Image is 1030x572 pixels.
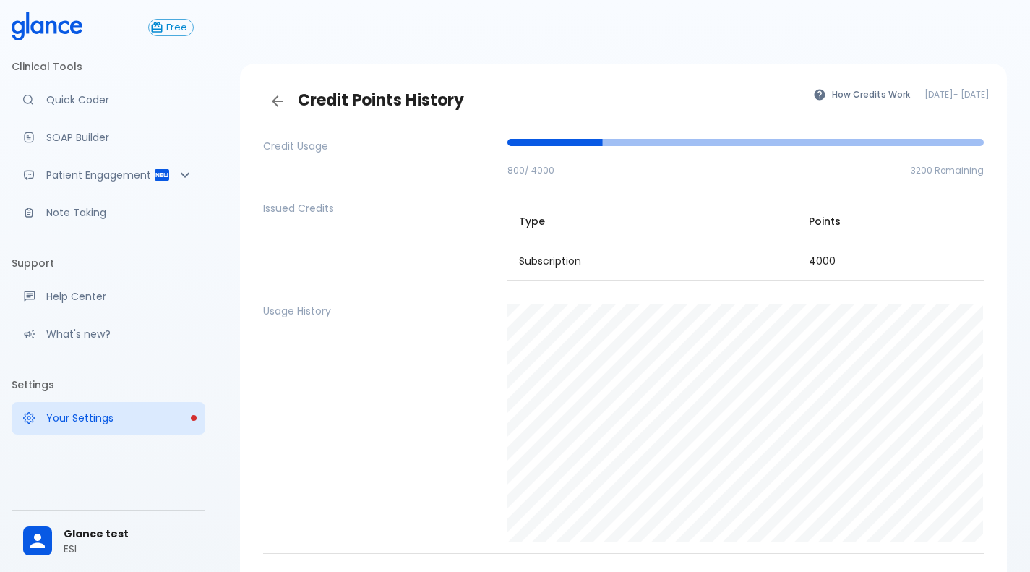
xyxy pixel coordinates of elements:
[263,139,496,153] p: Credit Usage
[263,87,806,116] h3: Credit Points History
[148,19,205,36] a: Click to view or change your subscription
[12,402,205,434] a: Please complete account setup
[961,88,990,101] time: [DATE]
[507,201,797,242] th: Type
[64,526,194,542] span: Glance test
[12,516,205,566] div: Glance testESI
[12,159,205,191] div: Patient Reports & Referrals
[12,197,205,229] a: Advanced note-taking
[507,242,797,280] td: Subscription
[148,19,194,36] button: Free
[924,87,990,102] span: -
[263,201,496,215] p: Issued Credits
[12,367,205,402] li: Settings
[797,242,984,280] td: 4000
[797,201,984,242] th: Points
[12,318,205,350] div: Recent updates and feature releases
[12,121,205,153] a: Docugen: Compose a clinical documentation in seconds
[46,327,194,341] p: What's new?
[46,411,194,425] p: Your Settings
[507,164,554,176] span: 800 / 4000
[46,93,194,107] p: Quick Coder
[12,84,205,116] a: Moramiz: Find ICD10AM codes instantly
[806,84,919,105] button: How Credits Work
[12,49,205,84] li: Clinical Tools
[12,246,205,281] li: Support
[46,289,194,304] p: Help Center
[64,542,194,556] p: ESI
[46,168,153,182] p: Patient Engagement
[46,205,194,220] p: Note Taking
[924,88,953,101] time: [DATE]
[263,304,496,318] p: Usage History
[160,22,193,33] span: Free
[46,130,194,145] p: SOAP Builder
[263,87,292,116] a: Back
[12,281,205,312] a: Get help from our support team
[911,164,984,176] span: 3200 Remaining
